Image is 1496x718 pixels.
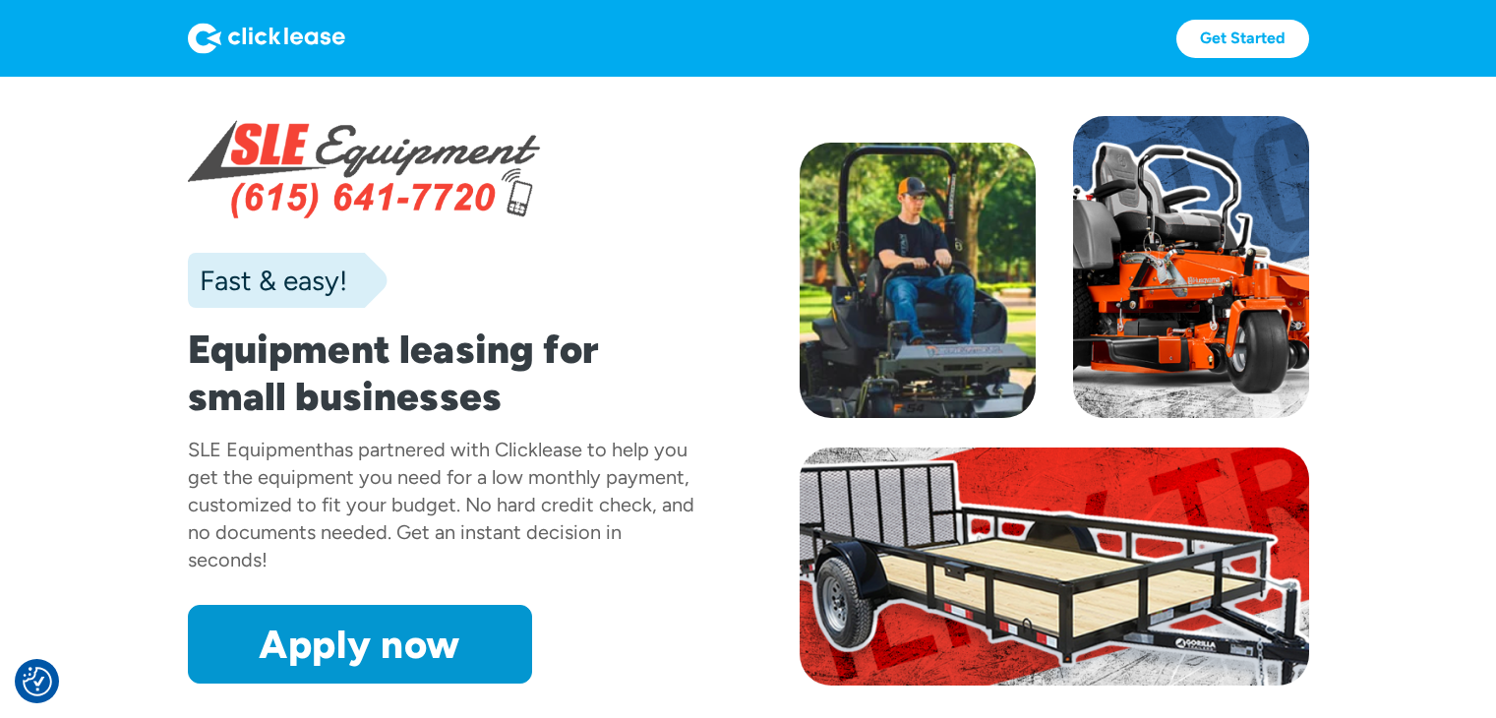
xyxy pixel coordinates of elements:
div: Fast & easy! [188,261,347,300]
img: Revisit consent button [23,667,52,696]
h1: Equipment leasing for small businesses [188,326,697,420]
div: SLE Equipment [188,438,324,461]
a: Get Started [1176,20,1309,58]
div: has partnered with Clicklease to help you get the equipment you need for a low monthly payment, c... [188,438,694,571]
button: Consent Preferences [23,667,52,696]
img: Logo [188,23,345,54]
a: Apply now [188,605,532,684]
